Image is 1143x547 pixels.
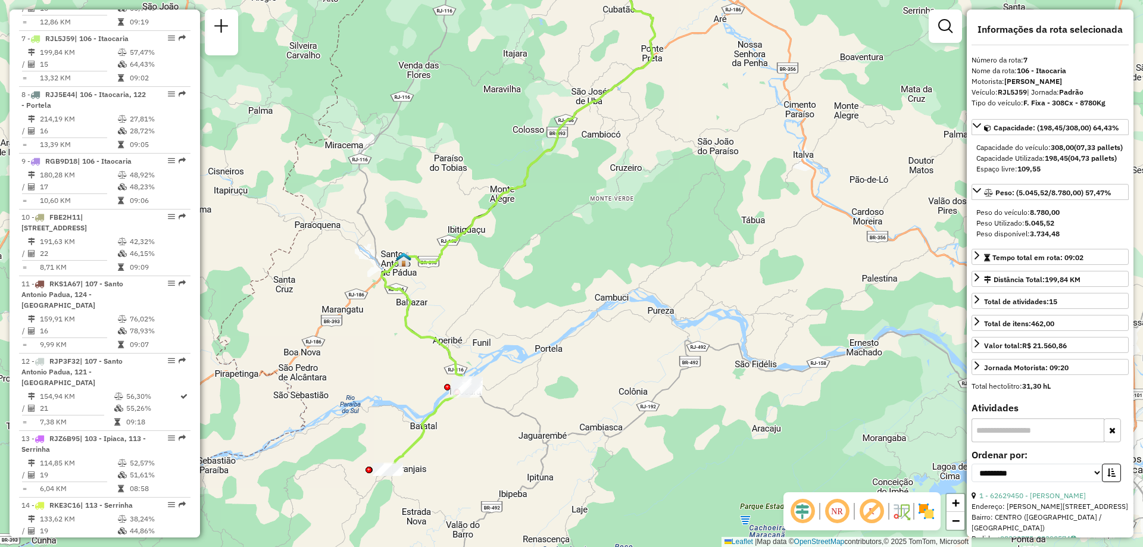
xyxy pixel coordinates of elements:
[28,527,35,535] i: Total de Atividades
[21,90,146,110] span: 8 -
[28,61,35,68] i: Total de Atividades
[976,142,1124,153] div: Capacidade do veículo:
[129,72,186,84] td: 09:02
[933,14,957,38] a: Exibir filtros
[28,315,35,323] i: Distância Total
[168,90,175,98] em: Opções
[1070,535,1076,542] i: Observações
[984,318,1054,329] div: Total de itens:
[28,460,35,467] i: Distância Total
[1030,229,1060,238] strong: 3.734,48
[39,390,114,402] td: 154,94 KM
[168,35,175,42] em: Opções
[972,512,1129,533] div: Bairro: CENTRO ([GEOGRAPHIC_DATA] / [GEOGRAPHIC_DATA])
[77,157,132,165] span: | 106 - Itaocaria
[28,115,35,123] i: Distância Total
[21,58,27,70] td: /
[21,90,146,110] span: | 106 - Itaocaria, 122 - Portela
[1045,154,1068,162] strong: 198,45
[28,327,35,335] i: Total de Atividades
[39,313,117,325] td: 159,91 KM
[21,181,27,193] td: /
[39,72,117,84] td: 13,32 KM
[114,418,120,426] i: Tempo total em rota
[168,280,175,287] em: Opções
[49,357,80,365] span: RJP3F32
[168,435,175,442] em: Opções
[118,197,124,204] i: Tempo total em rota
[129,58,186,70] td: 64,43%
[976,153,1124,164] div: Capacidade Utilizada:
[39,58,117,70] td: 15
[1031,319,1054,328] strong: 462,00
[917,502,936,521] img: Exibir/Ocultar setores
[972,202,1129,244] div: Peso: (5.045,52/8.780,00) 57,47%
[892,502,911,521] img: Fluxo de ruas
[168,213,175,220] em: Opções
[984,274,1080,285] div: Distância Total:
[984,362,1069,373] div: Jornada Motorista: 09:20
[998,87,1027,96] strong: RJL5J59
[39,125,117,137] td: 16
[21,248,27,260] td: /
[210,14,233,41] a: Nova sessão e pesquisa
[28,515,35,523] i: Distância Total
[49,279,80,288] span: RKS1A67
[118,74,124,82] i: Tempo total em rota
[45,90,75,99] span: RJJ5E44
[972,501,1129,512] div: Endereço: [PERSON_NAME][STREET_ADDRESS]
[976,229,1124,239] div: Peso disponível:
[129,195,186,207] td: 09:06
[39,525,117,537] td: 19
[28,393,35,400] i: Distância Total
[21,16,27,28] td: =
[1023,98,1105,107] strong: F. Fixa - 308Cx - 8780Kg
[39,483,117,495] td: 6,04 KM
[129,469,186,481] td: 51,61%
[39,139,117,151] td: 13,39 KM
[972,24,1129,35] h4: Informações da rota selecionada
[28,238,35,245] i: Distância Total
[972,293,1129,309] a: Total de atividades:15
[129,261,186,273] td: 09:09
[129,525,186,537] td: 44,86%
[976,218,1124,229] div: Peso Utilizado:
[21,402,27,414] td: /
[39,181,117,193] td: 17
[129,513,186,525] td: 38,24%
[49,434,80,443] span: RJZ6B95
[972,359,1129,375] a: Jornada Motorista: 09:20
[21,469,27,481] td: /
[1004,77,1062,86] strong: [PERSON_NAME]
[1051,143,1074,152] strong: 308,00
[21,434,146,454] span: 13 -
[21,212,87,232] span: 10 -
[129,457,186,469] td: 52,57%
[80,501,133,510] span: | 113 - Serrinha
[39,248,117,260] td: 22
[129,113,186,125] td: 27,81%
[118,115,127,123] i: % de utilização do peso
[39,402,114,414] td: 21
[179,90,186,98] em: Rota exportada
[984,297,1057,306] span: Total de atividades:
[126,416,179,428] td: 09:18
[21,195,27,207] td: =
[118,238,127,245] i: % de utilização do peso
[28,127,35,135] i: Total de Atividades
[179,357,186,364] em: Rota exportada
[21,339,27,351] td: =
[21,501,133,510] span: 14 -
[972,87,1129,98] div: Veículo:
[118,527,127,535] i: % de utilização da cubagem
[74,34,129,43] span: | 106 - Itaocaria
[39,513,117,525] td: 133,62 KM
[129,483,186,495] td: 08:58
[21,325,27,337] td: /
[129,313,186,325] td: 76,02%
[39,195,117,207] td: 10,60 KM
[21,34,129,43] span: 7 -
[21,72,27,84] td: =
[168,357,175,364] em: Opções
[179,435,186,442] em: Rota exportada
